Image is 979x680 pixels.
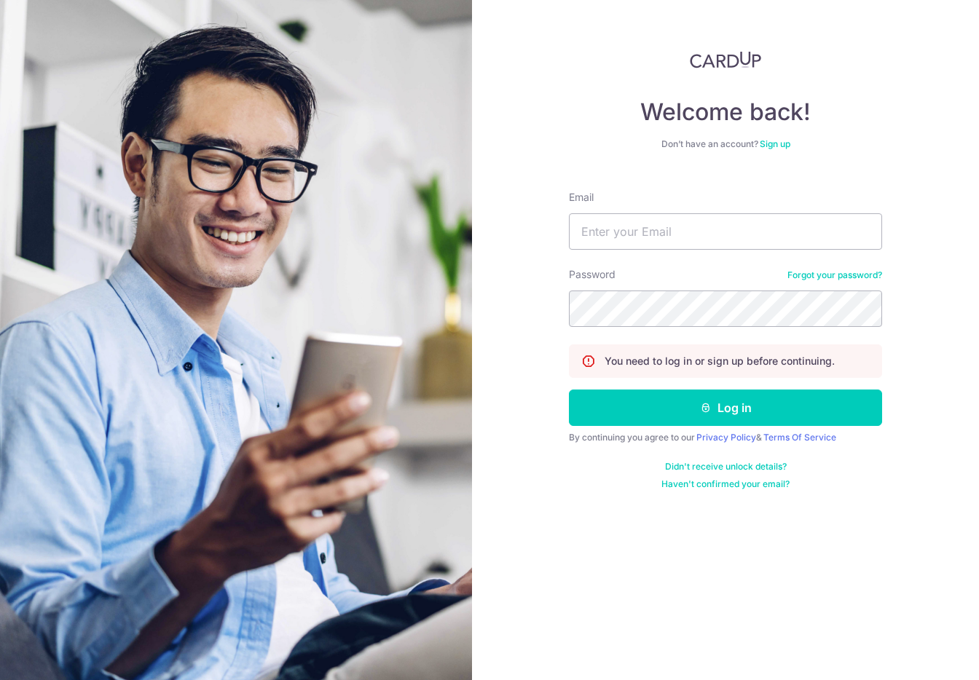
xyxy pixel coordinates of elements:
[787,269,882,281] a: Forgot your password?
[569,213,882,250] input: Enter your Email
[605,354,835,368] p: You need to log in or sign up before continuing.
[690,51,761,68] img: CardUp Logo
[569,98,882,127] h4: Welcome back!
[696,432,756,443] a: Privacy Policy
[569,390,882,426] button: Log in
[763,432,836,443] a: Terms Of Service
[665,461,787,473] a: Didn't receive unlock details?
[760,138,790,149] a: Sign up
[569,138,882,150] div: Don’t have an account?
[569,190,594,205] label: Email
[569,267,616,282] label: Password
[569,432,882,443] div: By continuing you agree to our &
[661,478,790,490] a: Haven't confirmed your email?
